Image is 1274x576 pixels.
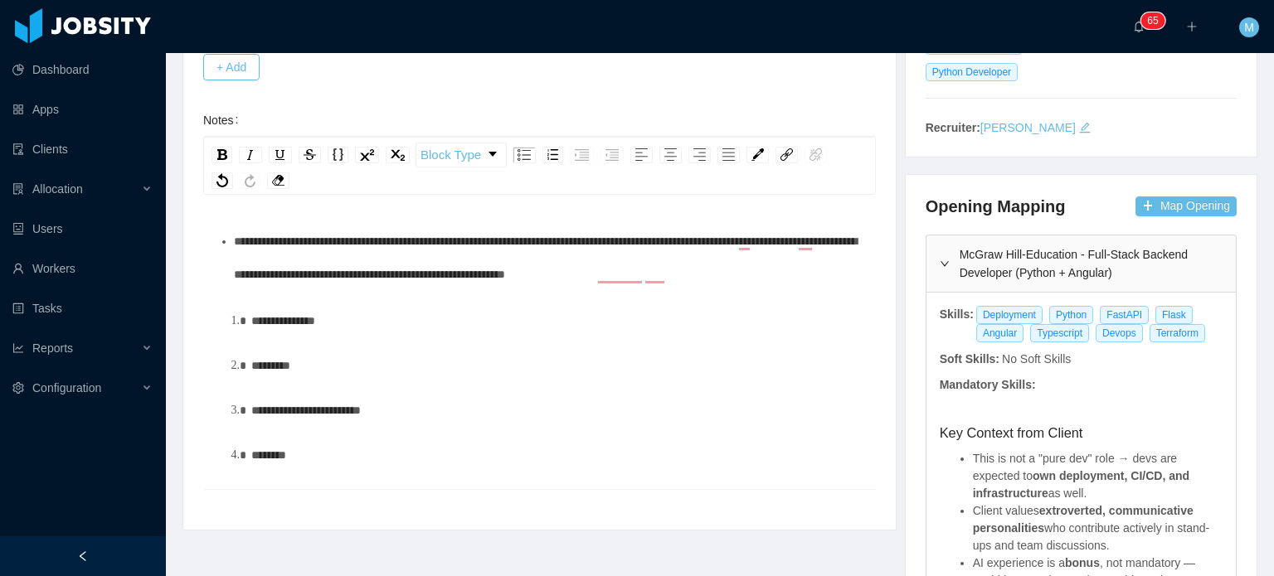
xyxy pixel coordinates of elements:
[203,137,876,489] div: rdw-wrapper
[627,143,743,167] div: rdw-textalign-control
[12,252,153,285] a: icon: userWorkers
[32,182,83,196] span: Allocation
[940,423,1223,443] h3: Key Context from Client
[940,307,974,321] strong: Skills:
[355,147,379,163] div: Superscript
[570,147,594,163] div: Indent
[926,235,1236,292] div: icon: rightMcGraw Hill-Education - Full-Stack Backend Developer (Python + Angular)
[973,450,1223,502] li: This is not a "pure dev" role → devs are expected to as well.
[1133,21,1145,32] i: icon: bell
[717,147,740,163] div: Justify
[1135,196,1237,216] button: icon: plusMap Opening
[1150,324,1205,342] span: Terraform
[212,172,233,189] div: Undo
[216,225,863,515] div: To enrich screen reader interactions, please activate Accessibility in Grammarly extension settings
[743,143,772,167] div: rdw-color-picker
[940,352,999,365] strong: Soft Skills:
[1140,12,1165,29] sup: 65
[212,147,232,163] div: Bold
[940,378,1036,391] strong: Mandatory Skills:
[208,172,264,189] div: rdw-history-control
[542,147,563,163] div: Ordered
[940,259,950,269] i: icon: right
[12,133,153,166] a: icon: auditClients
[1096,324,1143,342] span: Devops
[976,306,1043,324] span: Deployment
[1155,306,1193,324] span: Flask
[240,172,260,189] div: Redo
[1244,17,1254,37] span: M
[203,137,876,195] div: rdw-toolbar
[1147,12,1153,29] p: 6
[12,183,24,195] i: icon: solution
[772,143,830,167] div: rdw-link-control
[688,147,711,163] div: Right
[386,147,410,163] div: Subscript
[12,93,153,126] a: icon: appstoreApps
[659,147,682,163] div: Center
[12,212,153,245] a: icon: robotUsers
[973,469,1189,500] strong: own deployment, CI/CD, and infrastructure
[509,143,627,167] div: rdw-list-control
[973,504,1194,535] strong: extroverted, communicative personalities
[1153,12,1159,29] p: 5
[12,342,24,354] i: icon: line-chart
[208,143,413,167] div: rdw-inline-control
[416,143,507,167] div: rdw-dropdown
[299,147,321,163] div: Strikethrough
[1186,21,1198,32] i: icon: plus
[203,114,245,127] label: Notes
[973,502,1223,554] li: Client values who contribute actively in stand-ups and team discussions.
[12,292,153,325] a: icon: profileTasks
[926,195,1066,218] h4: Opening Mapping
[264,172,293,189] div: rdw-remove-control
[976,324,1024,342] span: Angular
[203,54,260,80] button: + Add
[12,53,153,86] a: icon: pie-chartDashboard
[1030,324,1089,342] span: Typescript
[513,147,536,163] div: Unordered
[416,143,506,167] a: Block Type
[1079,122,1091,133] i: icon: edit
[1100,306,1149,324] span: FastAPI
[421,138,481,172] span: Block Type
[1065,556,1100,569] strong: bonus
[980,121,1076,134] a: [PERSON_NAME]
[776,147,798,163] div: Link
[267,172,289,189] div: Remove
[601,147,624,163] div: Outdent
[926,121,980,134] strong: Recruiter:
[239,147,262,163] div: Italic
[413,143,509,167] div: rdw-block-control
[269,147,292,163] div: Underline
[630,147,653,163] div: Left
[12,382,24,394] i: icon: setting
[1049,306,1093,324] span: Python
[32,341,73,355] span: Reports
[926,63,1018,81] span: Python Developer
[1001,351,1072,368] div: No Soft Skills
[805,147,827,163] div: Unlink
[328,147,348,163] div: Monospace
[32,381,101,394] span: Configuration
